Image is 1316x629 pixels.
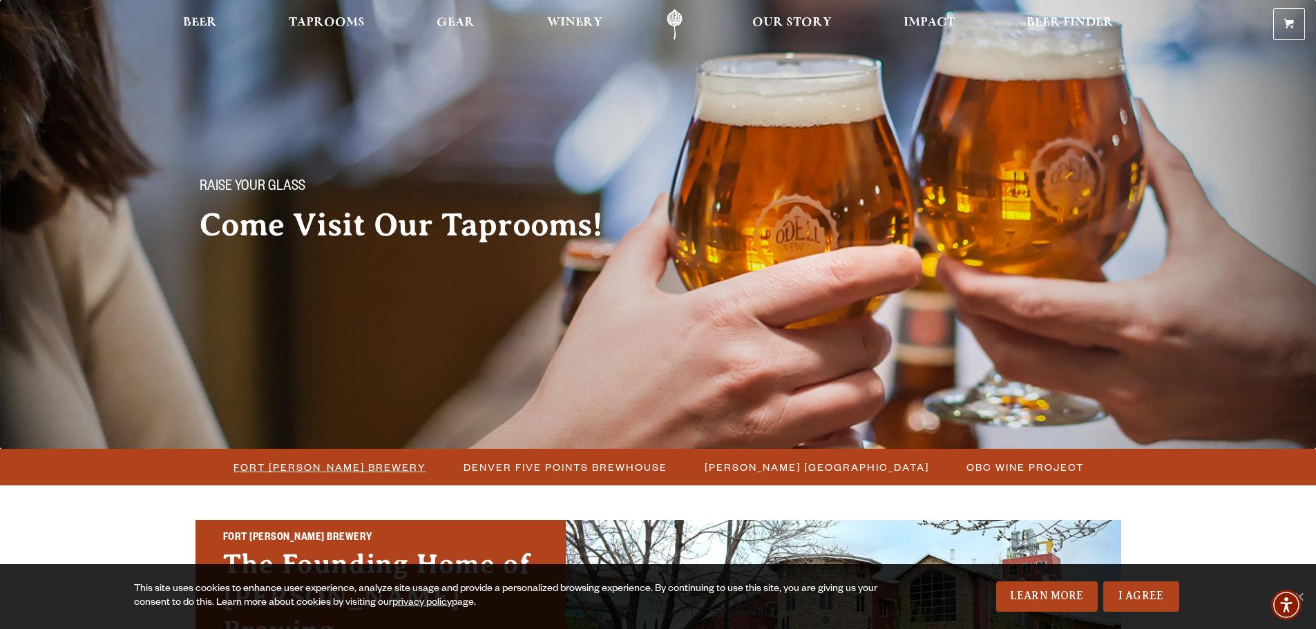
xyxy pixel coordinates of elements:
[223,530,538,548] h2: Fort [PERSON_NAME] Brewery
[752,17,832,28] span: Our Story
[895,9,964,40] a: Impact
[538,9,611,40] a: Winery
[392,598,452,609] a: privacy policy
[428,9,484,40] a: Gear
[1103,581,1179,612] a: I Agree
[183,17,217,28] span: Beer
[966,457,1084,477] span: OBC Wine Project
[705,457,929,477] span: [PERSON_NAME] [GEOGRAPHIC_DATA]
[696,457,936,477] a: [PERSON_NAME] [GEOGRAPHIC_DATA]
[904,17,955,28] span: Impact
[233,457,426,477] span: Fort [PERSON_NAME] Brewery
[958,457,1091,477] a: OBC Wine Project
[1018,9,1123,40] a: Beer Finder
[455,457,674,477] a: Denver Five Points Brewhouse
[200,179,305,197] span: Raise your glass
[200,208,631,242] h2: Come Visit Our Taprooms!
[547,17,602,28] span: Winery
[437,17,475,28] span: Gear
[280,9,374,40] a: Taprooms
[225,457,433,477] a: Fort [PERSON_NAME] Brewery
[1027,17,1114,28] span: Beer Finder
[174,9,226,40] a: Beer
[1271,590,1301,620] div: Accessibility Menu
[134,583,882,610] div: This site uses cookies to enhance user experience, analyze site usage and provide a personalized ...
[289,17,365,28] span: Taprooms
[649,9,700,40] a: Odell Home
[996,581,1098,612] a: Learn More
[464,457,667,477] span: Denver Five Points Brewhouse
[743,9,841,40] a: Our Story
